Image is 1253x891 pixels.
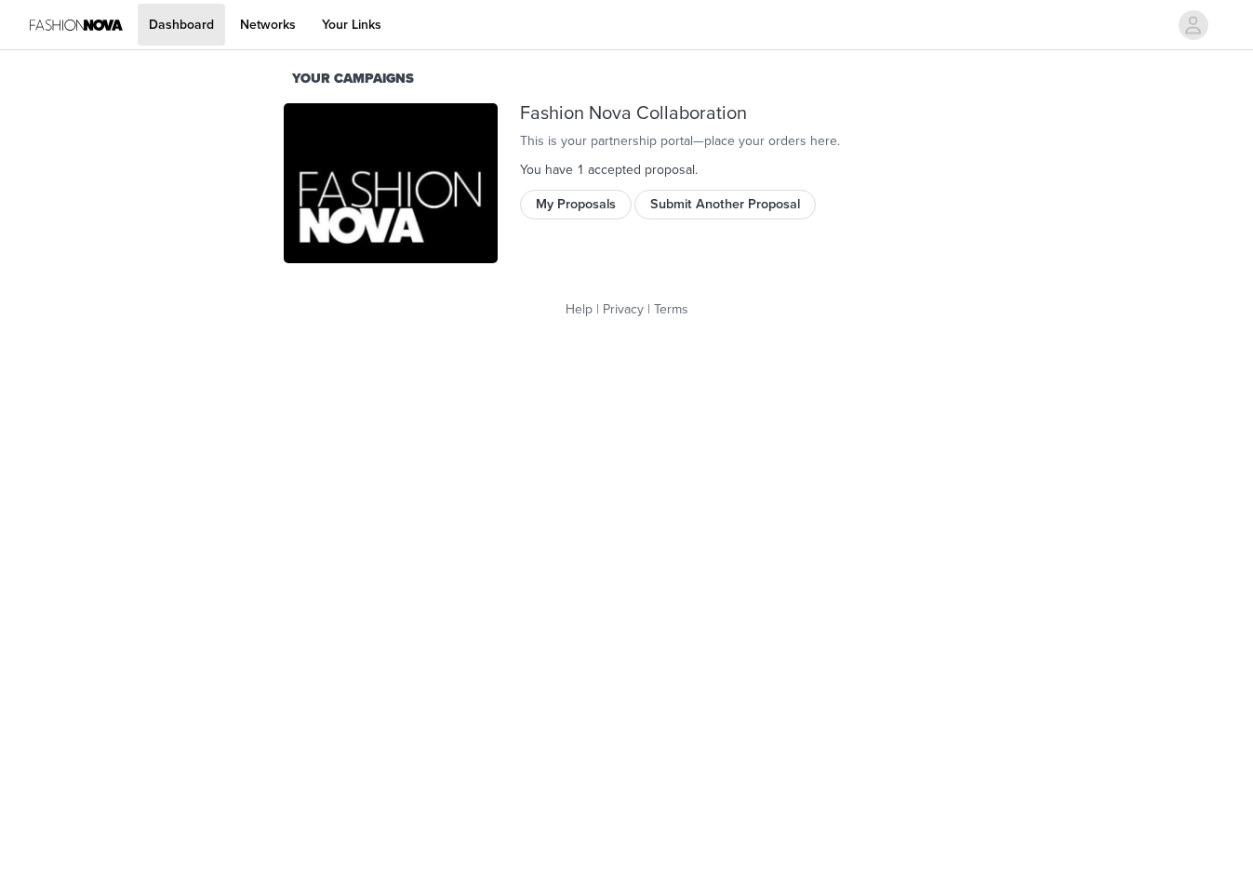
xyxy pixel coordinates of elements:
[647,301,650,317] span: |
[284,103,498,264] img: Fashion Nova
[520,103,970,125] div: Fashion Nova Collaboration
[520,162,698,178] span: You have 1 accepted proposal .
[654,301,688,317] a: Terms
[520,131,970,151] div: This is your partnership portal—place your orders here.
[138,4,225,46] a: Dashboard
[1184,10,1202,40] div: avatar
[596,301,599,317] span: |
[566,301,593,317] a: Help
[292,69,962,89] div: Your Campaigns
[634,190,816,219] button: Submit Another Proposal
[603,301,644,317] a: Privacy
[520,190,632,219] button: My Proposals
[229,4,307,46] a: Networks
[30,4,123,46] img: Fashion Nova Logo
[311,4,393,46] a: Your Links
